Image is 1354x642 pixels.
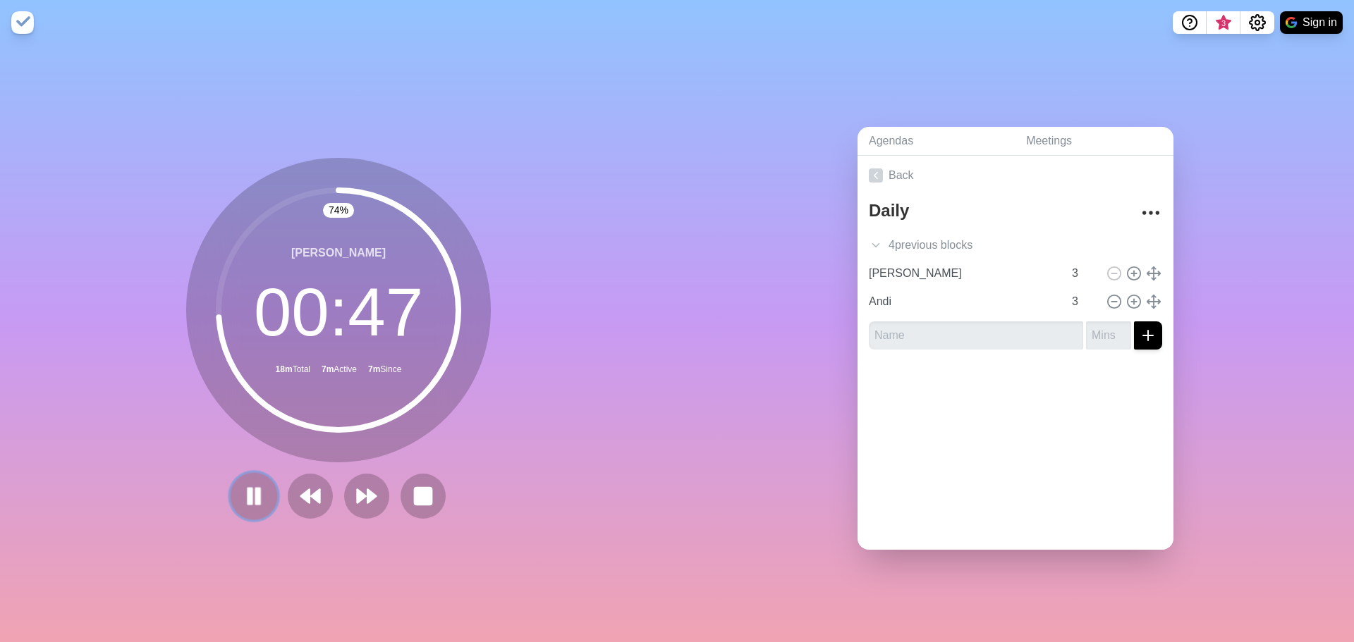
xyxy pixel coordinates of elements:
input: Mins [1066,288,1100,316]
input: Name [869,321,1083,350]
input: Name [863,259,1063,288]
a: Meetings [1015,127,1173,156]
a: Agendas [858,127,1015,156]
input: Name [863,288,1063,316]
span: 3 [1218,18,1229,29]
button: More [1137,199,1165,227]
button: What’s new [1207,11,1240,34]
button: Help [1173,11,1207,34]
img: google logo [1286,17,1297,28]
img: timeblocks logo [11,11,34,34]
button: Settings [1240,11,1274,34]
button: Sign in [1280,11,1343,34]
input: Mins [1086,321,1131,350]
span: s [967,237,972,254]
a: Back [858,156,1173,195]
div: 4 previous block [858,231,1173,259]
input: Mins [1066,259,1100,288]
